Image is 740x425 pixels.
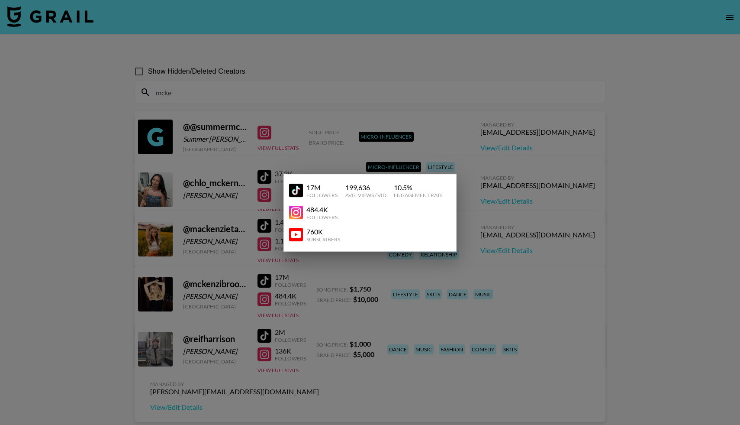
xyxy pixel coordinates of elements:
img: YouTube [289,206,303,220]
div: Followers [306,191,338,198]
div: Subscribers [306,236,340,242]
div: 17M [306,183,338,191]
div: Followers [306,214,338,220]
div: Avg. Views / Vid [345,191,386,198]
div: 760K [306,227,340,236]
div: 199,636 [345,183,386,191]
div: 10.5 % [394,183,443,191]
img: YouTube [289,184,303,198]
div: 484.4K [306,205,338,214]
img: YouTube [289,228,303,242]
div: Engagement Rate [394,191,443,198]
